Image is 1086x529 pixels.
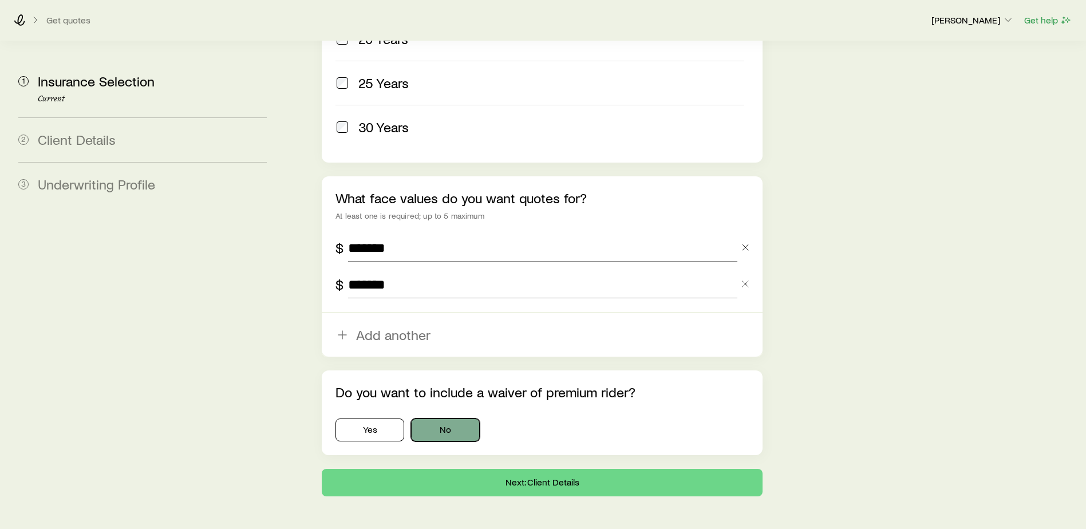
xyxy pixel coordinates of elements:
[1024,14,1072,27] button: Get help
[322,313,763,357] button: Add another
[335,419,404,441] button: Yes
[358,119,409,135] span: 30 Years
[335,211,749,220] div: At least one is required; up to 5 maximum
[46,15,91,26] button: Get quotes
[931,14,1014,26] p: [PERSON_NAME]
[38,176,155,192] span: Underwriting Profile
[358,75,409,91] span: 25 Years
[18,135,29,145] span: 2
[18,76,29,86] span: 1
[38,131,116,148] span: Client Details
[335,277,343,293] div: $
[322,469,763,496] button: Next: Client Details
[38,94,267,104] p: Current
[18,179,29,190] span: 3
[337,121,348,133] input: 30 Years
[335,190,587,206] label: What face values do you want quotes for?
[931,14,1014,27] button: [PERSON_NAME]
[411,419,480,441] button: No
[335,240,343,256] div: $
[337,77,348,89] input: 25 Years
[38,73,155,89] span: Insurance Selection
[335,384,749,400] p: Do you want to include a waiver of premium rider?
